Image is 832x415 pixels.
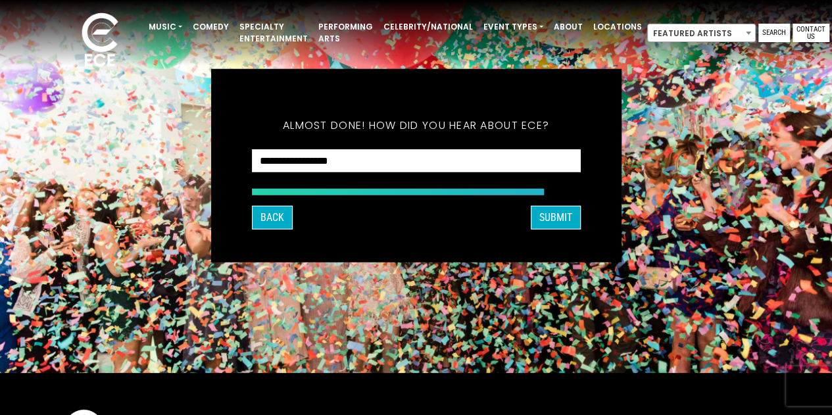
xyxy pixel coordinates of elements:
[478,16,549,38] a: Event Types
[313,16,378,50] a: Performing Arts
[549,16,588,38] a: About
[67,9,133,73] img: ece_new_logo_whitev2-1.png
[143,16,187,38] a: Music
[758,24,790,42] a: Search
[378,16,478,38] a: Celebrity/National
[187,16,234,38] a: Comedy
[648,24,755,43] span: Featured Artists
[793,24,829,42] a: Contact Us
[252,101,581,149] h5: Almost done! How did you hear about ECE?
[234,16,313,50] a: Specialty Entertainment
[252,206,293,230] button: Back
[647,24,756,42] span: Featured Artists
[252,149,581,173] select: How did you hear about ECE
[588,16,647,38] a: Locations
[531,206,581,230] button: SUBMIT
